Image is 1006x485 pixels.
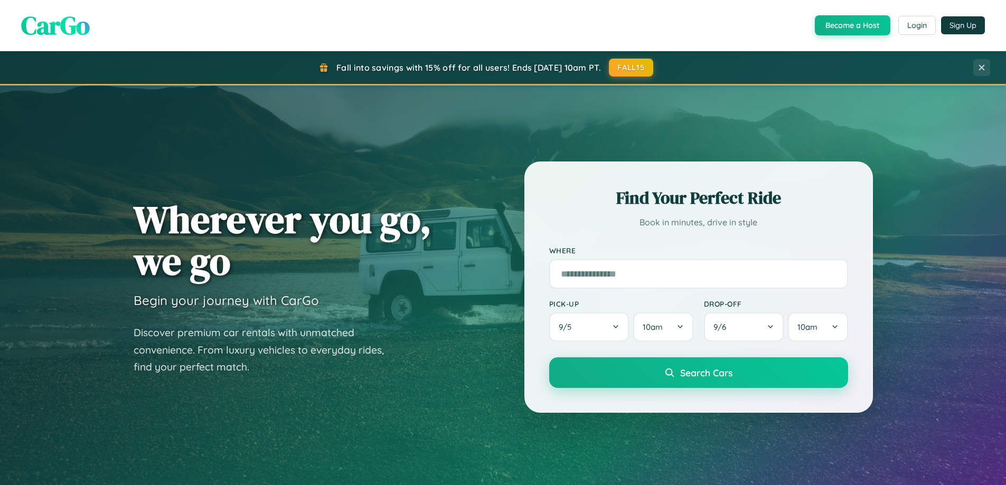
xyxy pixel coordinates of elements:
[336,62,601,73] span: Fall into savings with 15% off for all users! Ends [DATE] 10am PT.
[643,322,663,332] span: 10am
[680,367,732,378] span: Search Cars
[788,312,848,341] button: 10am
[815,15,890,35] button: Become a Host
[549,246,848,255] label: Where
[549,186,848,210] h2: Find Your Perfect Ride
[134,198,431,282] h1: Wherever you go, we go
[797,322,817,332] span: 10am
[704,299,848,308] label: Drop-off
[21,8,90,43] span: CarGo
[609,59,653,77] button: FALL15
[559,322,577,332] span: 9 / 5
[134,324,398,376] p: Discover premium car rentals with unmatched convenience. From luxury vehicles to everyday rides, ...
[713,322,731,332] span: 9 / 6
[898,16,936,35] button: Login
[549,312,629,341] button: 9/5
[633,312,693,341] button: 10am
[549,299,693,308] label: Pick-up
[549,357,848,388] button: Search Cars
[941,16,985,34] button: Sign Up
[134,292,319,308] h3: Begin your journey with CarGo
[549,215,848,230] p: Book in minutes, drive in style
[704,312,784,341] button: 9/6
